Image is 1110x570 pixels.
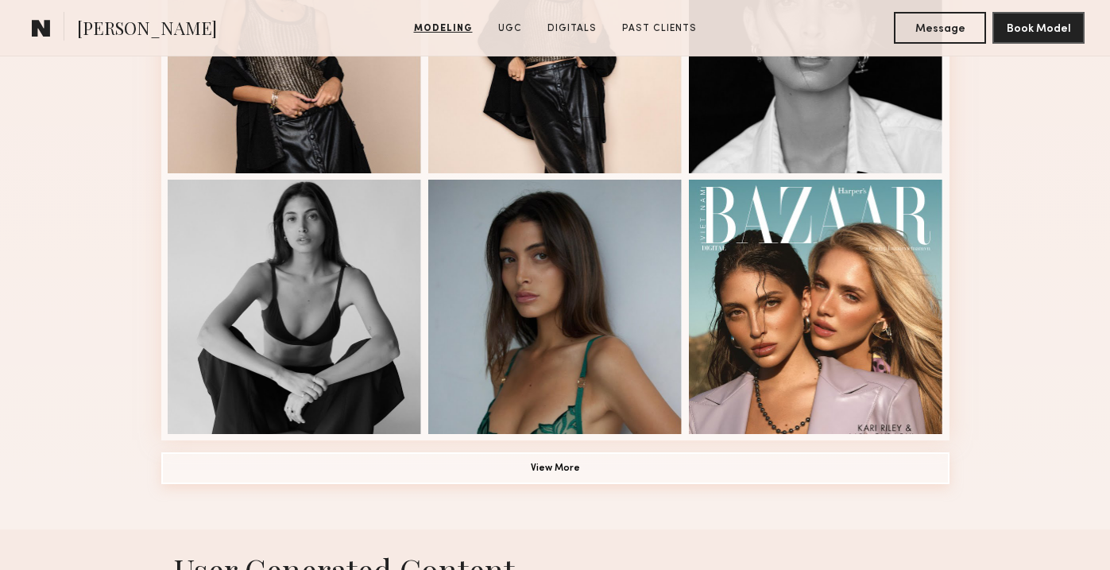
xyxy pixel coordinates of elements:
a: UGC [492,21,528,36]
button: Message [894,12,986,44]
a: Modeling [408,21,479,36]
button: View More [161,452,949,484]
button: Book Model [992,12,1085,44]
a: Digitals [541,21,603,36]
a: Book Model [992,21,1085,34]
span: [PERSON_NAME] [77,16,217,44]
a: Past Clients [616,21,703,36]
